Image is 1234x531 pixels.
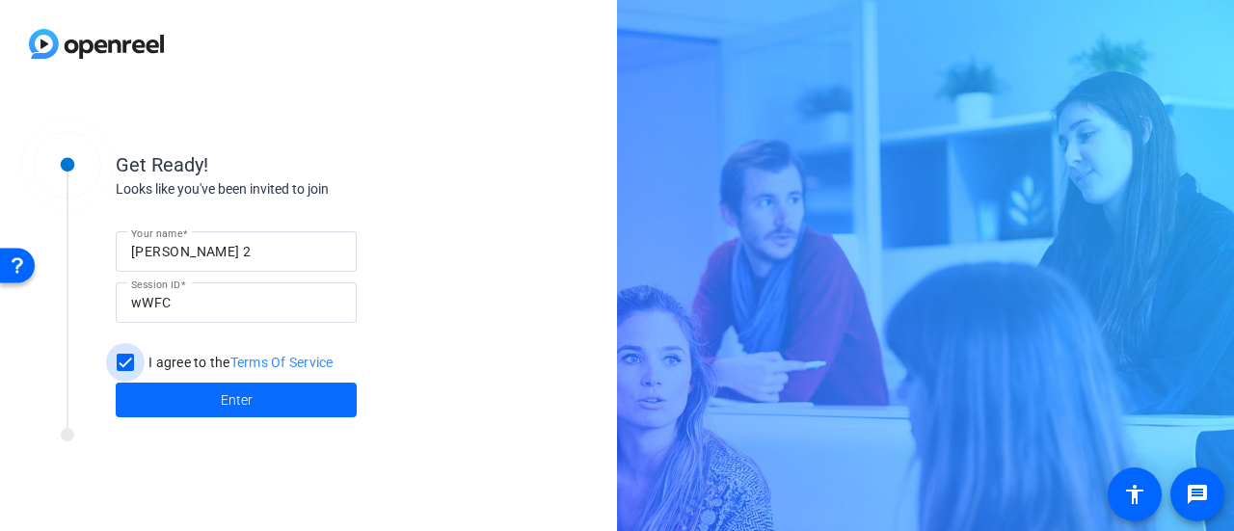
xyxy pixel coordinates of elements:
mat-label: Session ID [131,279,180,290]
div: Get Ready! [116,150,501,179]
mat-label: Your name [131,227,182,239]
a: Terms Of Service [230,355,334,370]
button: Enter [116,383,357,417]
span: Enter [221,390,253,411]
mat-icon: message [1186,483,1209,506]
div: Looks like you've been invited to join [116,179,501,199]
label: I agree to the [145,353,334,372]
mat-icon: accessibility [1123,483,1146,506]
